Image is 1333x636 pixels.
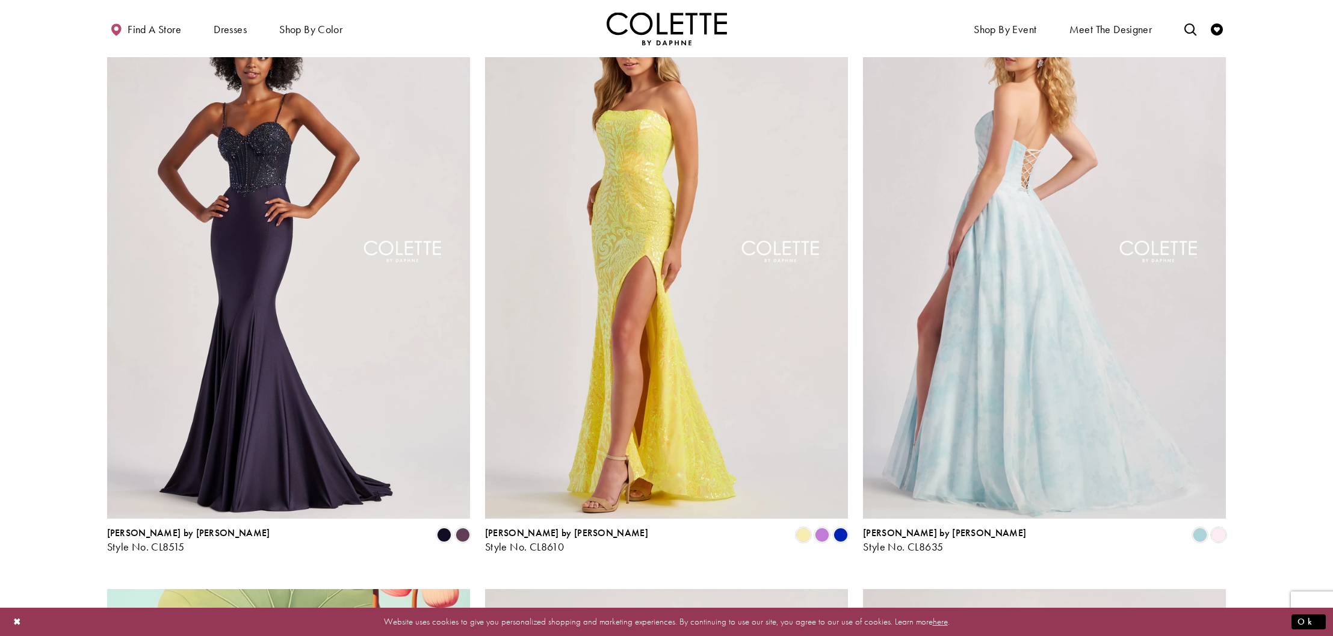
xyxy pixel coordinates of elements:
[107,528,270,553] div: Colette by Daphne Style No. CL8515
[834,528,848,542] i: Royal Blue
[107,526,270,539] span: [PERSON_NAME] by [PERSON_NAME]
[607,12,727,45] img: Colette by Daphne
[107,540,185,554] span: Style No. CL8515
[1066,12,1155,45] a: Meet the designer
[107,12,184,45] a: Find a store
[933,616,948,628] a: here
[211,12,250,45] span: Dresses
[796,528,811,542] i: Sunshine
[485,526,648,539] span: [PERSON_NAME] by [PERSON_NAME]
[87,614,1246,630] p: Website uses cookies to give you personalized shopping and marketing experiences. By continuing t...
[1291,614,1326,629] button: Submit Dialog
[1211,528,1226,542] i: Light Pink
[1208,12,1226,45] a: Check Wishlist
[485,540,564,554] span: Style No. CL8610
[863,526,1026,539] span: [PERSON_NAME] by [PERSON_NAME]
[1181,12,1199,45] a: Toggle search
[128,23,181,36] span: Find a store
[863,528,1026,553] div: Colette by Daphne Style No. CL8635
[276,12,345,45] span: Shop by color
[1069,23,1152,36] span: Meet the designer
[437,528,451,542] i: Midnight
[7,611,28,632] button: Close Dialog
[971,12,1039,45] span: Shop By Event
[485,528,648,553] div: Colette by Daphne Style No. CL8610
[863,540,943,554] span: Style No. CL8635
[607,12,727,45] a: Visit Home Page
[1193,528,1207,542] i: Sky Blue
[456,528,470,542] i: Plum
[974,23,1036,36] span: Shop By Event
[279,23,342,36] span: Shop by color
[214,23,247,36] span: Dresses
[815,528,829,542] i: Orchid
